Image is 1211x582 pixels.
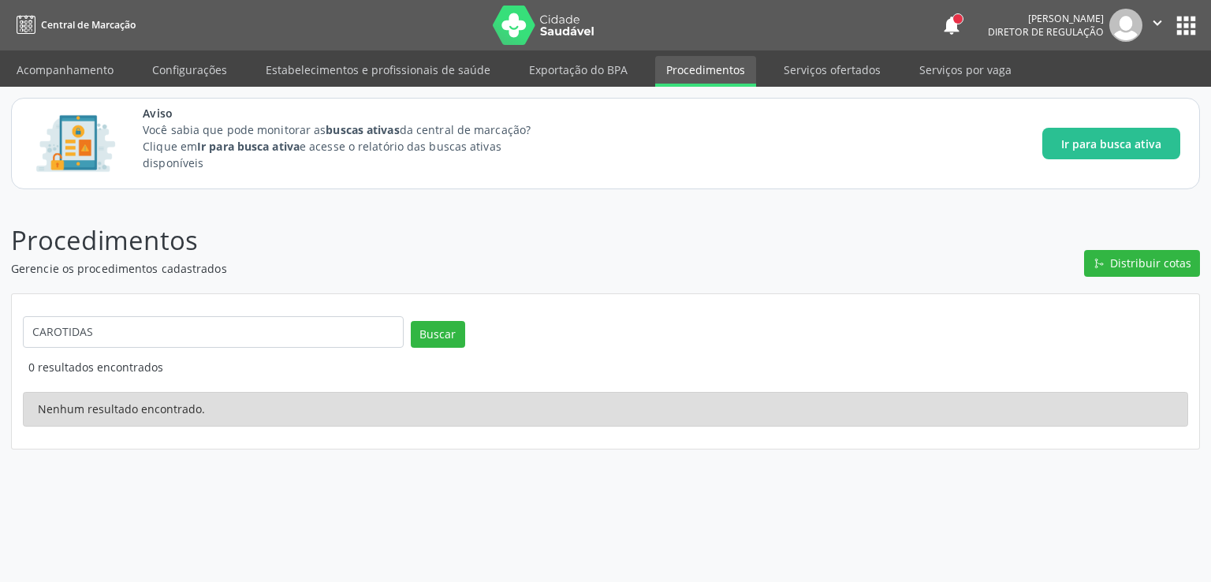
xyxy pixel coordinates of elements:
[6,56,125,84] a: Acompanhamento
[1110,255,1191,271] span: Distribuir cotas
[11,260,844,277] p: Gerencie os procedimentos cadastrados
[143,105,560,121] span: Aviso
[1172,12,1200,39] button: apps
[11,221,844,260] p: Procedimentos
[941,14,963,36] button: notifications
[31,108,121,179] img: Imagem de CalloutCard
[28,359,1188,375] div: 0 resultados encontrados
[326,122,399,137] strong: buscas ativas
[773,56,892,84] a: Serviços ofertados
[141,56,238,84] a: Configurações
[23,316,404,348] input: Busque pelo nome ou código de procedimento
[908,56,1023,84] a: Serviços por vaga
[23,392,1188,427] div: Nenhum resultado encontrado.
[518,56,639,84] a: Exportação do BPA
[411,321,465,348] button: Buscar
[1094,258,1105,269] ion-icon: git merge outline
[1149,14,1166,32] i: 
[1061,136,1161,152] span: Ir para busca ativa
[143,121,560,171] p: Você sabia que pode monitorar as da central de marcação? Clique em e acesse o relatório das busca...
[1109,9,1142,42] img: img
[988,12,1104,25] div: [PERSON_NAME]
[1084,250,1200,277] button: git merge outline
[255,56,501,84] a: Estabelecimentos e profissionais de saúde
[41,18,136,32] span: Central de Marcação
[197,139,300,154] strong: Ir para busca ativa
[655,56,756,87] a: Procedimentos
[988,25,1104,39] span: Diretor de regulação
